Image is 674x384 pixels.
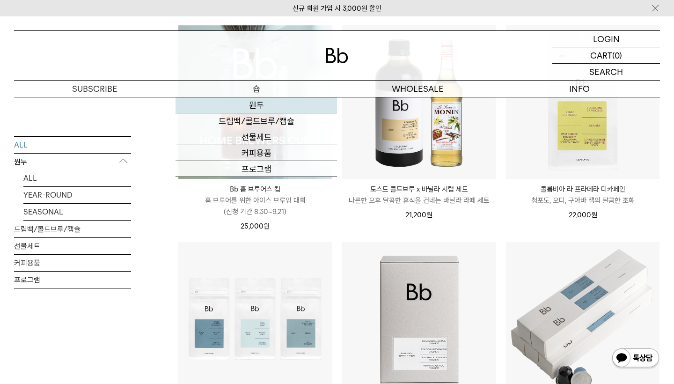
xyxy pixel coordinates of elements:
[342,195,496,206] p: 나른한 오후 달콤한 휴식을 건네는 바닐라 라떼 세트
[23,170,131,186] a: ALL
[264,222,270,230] span: 원
[293,4,381,13] a: 신규 회원 가입 시 3,000원 할인
[569,211,597,219] span: 22,000
[178,184,332,217] a: Bb 홈 브루어스 컵 홈 브루어를 위한 아이스 브루잉 대회(신청 기간 8.30~9.21)
[176,161,337,177] a: 프로그램
[593,31,620,47] p: LOGIN
[506,25,659,179] img: 콜롬비아 라 프라데라 디카페인
[342,184,496,195] p: 토스트 콜드브루 x 바닐라 시럽 세트
[14,153,131,170] p: 원두
[176,129,337,145] a: 선물세트
[176,97,337,113] a: 원두
[612,47,622,63] p: (0)
[506,195,659,206] p: 청포도, 오디, 구아바 잼의 달콤한 조화
[178,195,332,217] p: 홈 브루어를 위한 아이스 브루잉 대회 (신청 기간 8.30~9.21)
[498,81,660,97] p: INFO
[14,254,131,271] a: 커피용품
[23,203,131,220] a: SEASONAL
[552,47,660,64] a: CART (0)
[14,136,131,153] a: ALL
[611,347,660,370] img: 카카오톡 채널 1:1 채팅 버튼
[178,184,332,195] p: Bb 홈 브루어스 컵
[506,184,659,195] p: 콜롬비아 라 프라데라 디카페인
[14,81,176,97] a: SUBSCRIBE
[590,47,612,63] p: CART
[591,211,597,219] span: 원
[14,271,131,288] a: 프로그램
[342,25,496,179] img: 토스트 콜드브루 x 바닐라 시럽 세트
[23,186,131,203] a: YEAR-ROUND
[337,81,498,97] p: WHOLESALE
[589,64,623,80] p: SEARCH
[176,113,337,129] a: 드립백/콜드브루/캡슐
[326,48,348,63] img: 로고
[176,145,337,161] a: 커피용품
[241,222,270,230] span: 25,000
[176,81,337,97] a: 숍
[14,237,131,254] a: 선물세트
[14,221,131,237] a: 드립백/콜드브루/캡슐
[506,184,659,206] a: 콜롬비아 라 프라데라 디카페인 청포도, 오디, 구아바 잼의 달콤한 조화
[552,31,660,47] a: LOGIN
[426,211,432,219] span: 원
[405,211,432,219] span: 21,200
[342,184,496,206] a: 토스트 콜드브루 x 바닐라 시럽 세트 나른한 오후 달콤한 휴식을 건네는 바닐라 라떼 세트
